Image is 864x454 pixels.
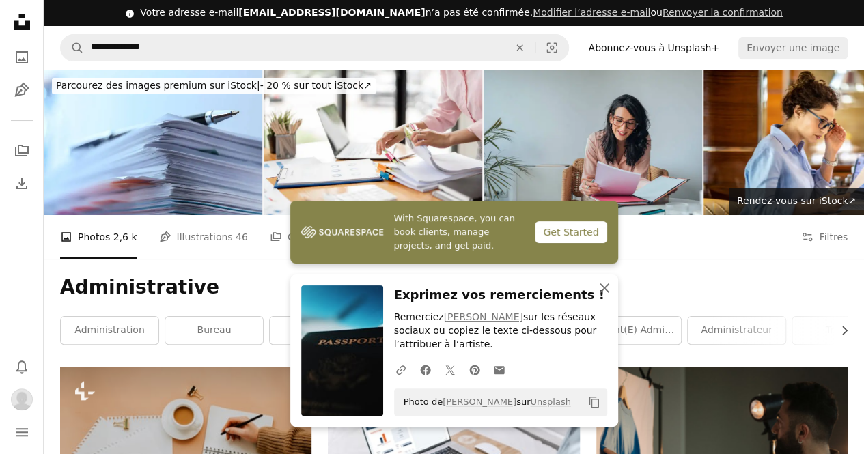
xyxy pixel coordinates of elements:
[8,44,36,71] a: Photos
[394,285,607,305] h3: Exprimez vos remerciements !
[61,317,158,344] a: administration
[737,195,856,206] span: Rendez-vous sur iStock ↗
[8,418,36,446] button: Menu
[159,215,248,259] a: Illustrations 46
[580,37,727,59] a: Abonnez-vous à Unsplash+
[165,317,263,344] a: Bureau
[688,317,785,344] a: administrateur
[535,35,568,61] button: Recherche de visuels
[583,391,606,414] button: Copier dans le presse-papier
[140,6,782,20] div: Votre adresse e-mail n’a pas été confirmée.
[301,222,383,242] img: file-1747939142011-51e5cc87e3c9
[801,215,848,259] button: Filtres
[8,353,36,380] button: Notifications
[56,80,260,91] span: Parcourez des images premium sur iStock |
[8,170,36,197] a: Historique de téléchargement
[443,311,522,322] a: [PERSON_NAME]
[738,37,848,59] button: Envoyer une image
[52,78,376,94] div: - 20 % sur tout iStock ↗
[535,221,607,243] div: Get Started
[413,356,438,383] a: Partagez-leFacebook
[236,229,248,244] span: 46
[44,70,384,102] a: Parcourez des images premium sur iStock|- 20 % sur tout iStock↗
[533,7,650,18] a: Modifier l’adresse e-mail
[583,317,681,344] a: Adjoint(e) administratif(ve
[264,70,482,215] img: Les mains d’une femme d’affaires travaillant dans des piles de fichiers papier pour la recherche ...
[462,356,487,383] a: Partagez-lePinterest
[394,311,607,352] p: Remerciez sur les réseaux sociaux ou copiez le texte ci-dessous pour l’attribuer à l’artiste.
[443,397,516,407] a: [PERSON_NAME]
[270,317,367,344] a: Admin
[663,6,783,20] button: Renvoyer la confirmation
[61,35,84,61] button: Rechercher sur Unsplash
[238,7,425,18] span: [EMAIL_ADDRESS][DOMAIN_NAME]
[8,8,36,38] a: Accueil — Unsplash
[60,34,569,61] form: Rechercher des visuels sur tout le site
[394,212,525,253] span: With Squarespace, you can book clients, manage projects, and get paid.
[729,188,864,215] a: Rendez-vous sur iStock↗
[832,317,848,344] button: faire défiler la liste vers la droite
[530,397,570,407] a: Unsplash
[11,388,33,410] img: Avatar de l’utilisateur Yacine Darbane
[290,201,618,264] a: With Squarespace, you can book clients, manage projects, and get paid.Get Started
[438,356,462,383] a: Partagez-leTwitter
[8,137,36,165] a: Collections
[44,70,262,215] img: Stylo à bille reposant sur le dessus de la pile de Documents
[533,7,783,18] span: ou
[8,386,36,413] button: Profil
[270,215,355,259] a: Collections 75
[484,70,702,215] img: Jeune femme d’affaires lisant des documents/rapports au travail (espace de copie)
[397,391,571,413] span: Photo de sur
[8,76,36,104] a: Illustrations
[60,275,848,300] h1: Administrative
[487,356,512,383] a: Partager par mail
[505,35,535,61] button: Effacer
